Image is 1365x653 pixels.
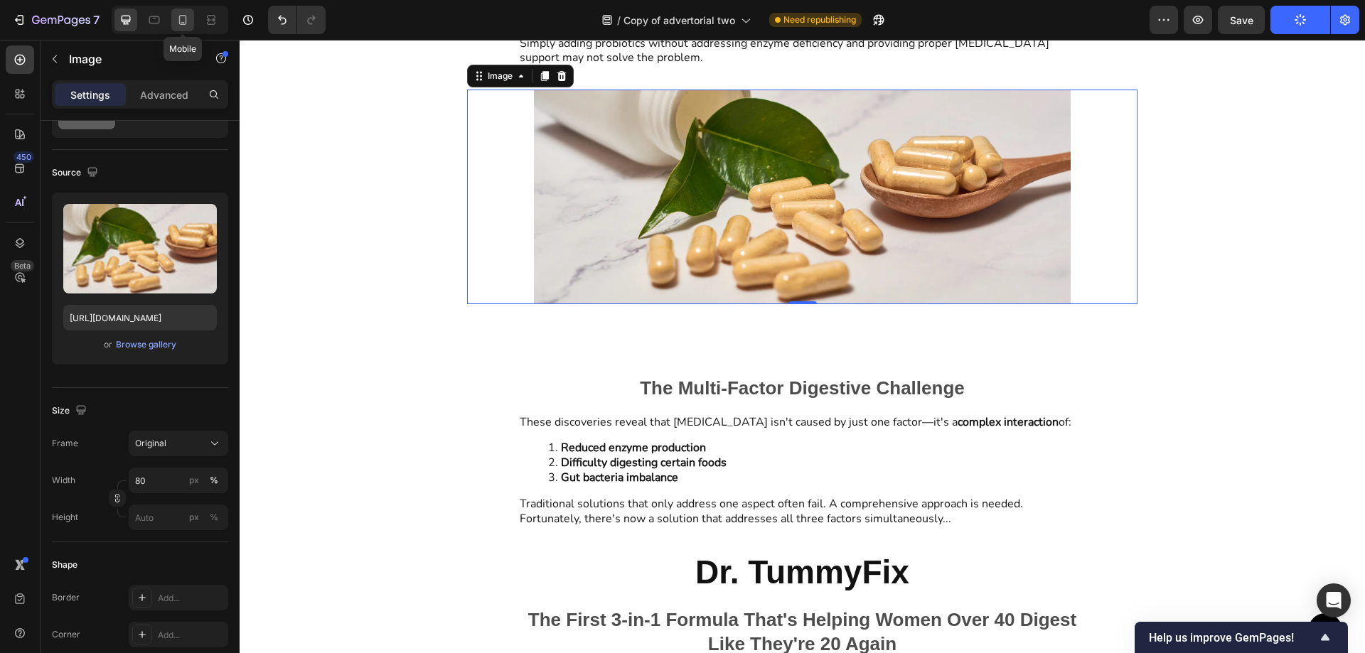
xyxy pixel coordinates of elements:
[1230,14,1253,26] span: Save
[280,375,846,390] p: These discoveries reveal that [MEDICAL_DATA] isn't caused by just one factor—it's a of:
[400,338,725,359] strong: The Multi-Factor Digestive Challenge
[210,474,218,487] div: %
[63,204,217,293] img: preview-image
[1317,583,1351,617] div: Open Intercom Messenger
[129,431,228,456] button: Original
[135,437,166,450] span: Original
[116,338,176,351] div: Browse gallery
[70,87,110,102] p: Settings
[52,163,101,183] div: Source
[321,415,487,431] strong: Difficulty digesting certain foods
[321,430,439,446] strong: Gut bacteria imbalance
[456,514,670,551] strong: Dr. TummyFix
[617,13,621,28] span: /
[104,336,112,353] span: or
[158,592,225,605] div: Add...
[14,151,34,163] div: 450
[93,11,100,28] p: 7
[11,260,34,271] div: Beta
[1149,629,1334,646] button: Show survey - Help us improve GemPages!
[718,374,819,390] strong: complex interaction
[1218,6,1265,34] button: Save
[52,401,90,421] div: Size
[158,629,225,642] div: Add...
[280,472,846,487] p: Fortunately, there's now a solution that addresses all three factors simultaneously...
[245,30,276,43] div: Image
[783,14,856,26] span: Need republishing
[205,472,223,489] button: px
[52,591,80,604] div: Border
[210,511,218,524] div: %
[189,511,199,524] div: px
[623,13,735,28] span: Copy of advertorial two
[294,50,830,264] img: gempages_585012591659582269-8914dbac-0b22-4d35-a676-e21ae119923d.webp
[6,6,106,34] button: 7
[63,305,217,330] input: https://example.com/image.jpg
[205,509,223,526] button: px
[52,474,75,487] label: Width
[1149,631,1317,644] span: Help us improve GemPages!
[268,6,326,34] div: Undo/Redo
[321,400,466,416] strong: Reduced enzyme production
[289,569,837,615] strong: The First 3-in-1 Formula That's Helping Women Over 40 Digest Like They're 20 Again
[186,509,203,526] button: %
[69,50,190,68] p: Image
[52,628,80,641] div: Corner
[189,474,199,487] div: px
[186,472,203,489] button: %
[240,40,1365,653] iframe: Design area
[52,437,78,450] label: Frame
[129,504,228,530] input: px%
[140,87,188,102] p: Advanced
[280,457,846,472] p: Traditional solutions that only address one aspect often fail. A comprehensive approach is needed.
[52,558,77,571] div: Shape
[52,511,78,524] label: Height
[129,468,228,493] input: px%
[115,338,177,352] button: Browse gallery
